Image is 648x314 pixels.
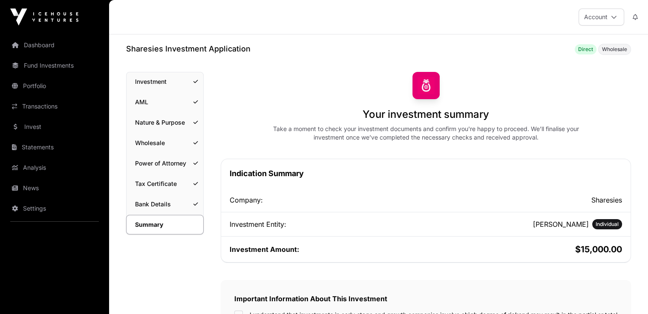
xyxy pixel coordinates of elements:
[7,77,102,95] a: Portfolio
[127,134,203,152] a: Wholesale
[230,219,424,229] div: Investment Entity:
[230,245,299,254] span: Investment Amount:
[230,195,424,205] div: Company:
[126,43,251,55] h1: Sharesies Investment Application
[7,199,102,218] a: Settings
[428,195,622,205] h2: Sharesies
[7,158,102,177] a: Analysis
[230,168,622,180] h1: Indication Summary
[363,108,489,121] h1: Your investment summary
[127,113,203,132] a: Nature & Purpose
[126,215,204,234] a: Summary
[127,154,203,173] a: Power of Attorney
[602,46,627,53] span: Wholesale
[7,117,102,136] a: Invest
[7,97,102,116] a: Transactions
[127,195,203,214] a: Bank Details
[605,273,648,314] iframe: Chat Widget
[412,72,440,99] img: Sharesies
[127,72,203,91] a: Investment
[127,93,203,111] a: AML
[533,219,589,229] h2: [PERSON_NAME]
[7,138,102,157] a: Statements
[428,243,622,255] h2: $15,000.00
[578,46,593,53] span: Direct
[596,221,619,228] span: Individual
[262,125,590,142] div: Take a moment to check your investment documents and confirm you're happy to proceed. We’ll final...
[579,9,624,26] button: Account
[127,174,203,193] a: Tax Certificate
[234,294,617,304] h2: Important Information About This Investment
[10,9,78,26] img: Icehouse Ventures Logo
[7,179,102,197] a: News
[7,56,102,75] a: Fund Investments
[7,36,102,54] a: Dashboard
